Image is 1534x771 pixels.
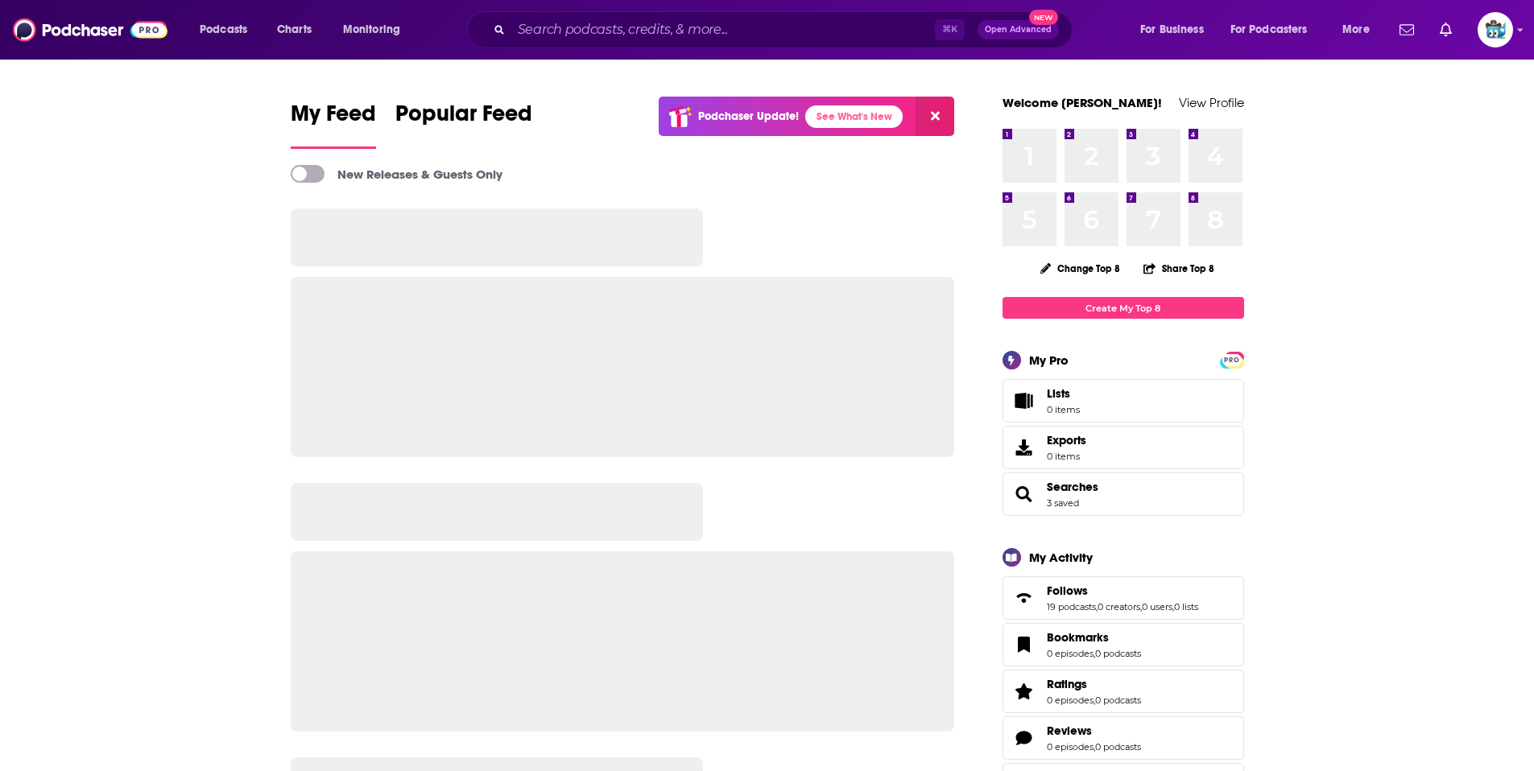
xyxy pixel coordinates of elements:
span: Logged in as bulleit_whale_pod [1478,12,1513,47]
button: Share Top 8 [1143,253,1215,284]
span: , [1094,695,1095,706]
a: Show notifications dropdown [1393,16,1420,43]
a: My Feed [291,100,376,149]
a: Searches [1008,483,1040,505]
span: For Business [1140,19,1204,41]
a: 0 creators [1098,601,1140,612]
button: open menu [1331,17,1390,43]
span: Exports [1047,433,1086,447]
span: Charts [277,19,312,41]
a: Charts [267,17,321,43]
div: Search podcasts, credits, & more... [482,11,1088,48]
span: Reviews [1003,716,1244,760]
span: Reviews [1047,724,1092,738]
a: PRO [1222,353,1242,365]
a: Follows [1008,587,1040,609]
p: Podchaser Update! [698,109,799,123]
span: , [1172,601,1174,612]
span: My Feed [291,100,376,137]
span: For Podcasters [1230,19,1308,41]
button: open menu [1129,17,1224,43]
span: Exports [1008,436,1040,459]
span: New [1029,10,1058,25]
a: Searches [1047,480,1098,494]
a: Bookmarks [1008,633,1040,656]
span: , [1140,601,1142,612]
span: Follows [1003,576,1244,620]
span: Bookmarks [1047,630,1109,645]
a: Welcome [PERSON_NAME]! [1003,95,1162,110]
button: open menu [188,17,268,43]
a: Create My Top 8 [1003,297,1244,319]
span: More [1342,19,1370,41]
span: , [1094,741,1095,752]
a: Exports [1003,426,1244,469]
span: Lists [1047,386,1080,401]
a: 0 podcasts [1095,741,1141,752]
a: 19 podcasts [1047,601,1096,612]
span: Monitoring [343,19,400,41]
span: , [1096,601,1098,612]
a: View Profile [1179,95,1244,110]
a: 3 saved [1047,497,1079,509]
input: Search podcasts, credits, & more... [511,17,935,43]
a: 0 episodes [1047,648,1094,659]
a: Show notifications dropdown [1433,16,1458,43]
a: Lists [1003,379,1244,423]
span: 0 items [1047,404,1080,415]
span: Follows [1047,583,1088,598]
a: Bookmarks [1047,630,1141,645]
span: Bookmarks [1003,623,1244,666]
span: Lists [1008,390,1040,412]
a: 0 users [1142,601,1172,612]
a: 0 lists [1174,601,1198,612]
a: See What's New [805,105,903,128]
span: Popular Feed [395,100,532,137]
button: open menu [1220,17,1331,43]
a: Ratings [1047,677,1141,691]
span: Lists [1047,386,1070,401]
button: Show profile menu [1478,12,1513,47]
div: My Activity [1029,550,1093,565]
a: 0 podcasts [1095,648,1141,659]
a: Reviews [1047,724,1141,738]
a: 0 podcasts [1095,695,1141,706]
span: Ratings [1047,677,1087,691]
span: Open Advanced [985,26,1052,34]
a: 0 episodes [1047,741,1094,752]
a: Reviews [1008,727,1040,749]
span: Podcasts [200,19,247,41]
button: Open AdvancedNew [978,20,1059,39]
img: Podchaser - Follow, Share and Rate Podcasts [13,14,167,45]
button: Change Top 8 [1031,258,1131,278]
a: New Releases & Guests Only [291,165,502,183]
a: 0 episodes [1047,695,1094,706]
span: , [1094,648,1095,659]
span: Searches [1003,472,1244,516]
a: Follows [1047,583,1198,598]
span: ⌘ K [935,19,965,40]
img: User Profile [1478,12,1513,47]
span: Ratings [1003,670,1244,713]
a: Popular Feed [395,100,532,149]
button: open menu [332,17,421,43]
div: My Pro [1029,353,1069,368]
a: Ratings [1008,680,1040,703]
span: 0 items [1047,451,1086,462]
